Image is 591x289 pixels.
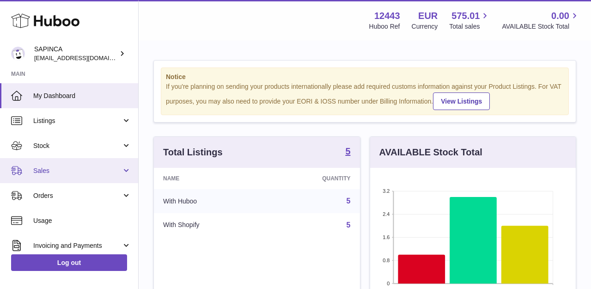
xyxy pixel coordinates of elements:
text: 0 [387,281,390,286]
span: Stock [33,141,122,150]
td: With Shopify [154,213,265,237]
div: Huboo Ref [369,22,400,31]
span: Total sales [449,22,490,31]
span: [EMAIL_ADDRESS][DOMAIN_NAME] [34,54,136,61]
span: 575.01 [451,10,480,22]
text: 0.8 [383,258,390,263]
div: If you're planning on sending your products internationally please add required customs informati... [166,82,564,110]
a: 0.00 AVAILABLE Stock Total [502,10,580,31]
a: 5 [347,197,351,205]
a: 5 [347,221,351,229]
th: Name [154,168,265,189]
strong: 12443 [374,10,400,22]
span: Sales [33,166,122,175]
span: My Dashboard [33,92,131,100]
th: Quantity [265,168,359,189]
strong: Notice [166,73,564,81]
span: Orders [33,191,122,200]
span: Usage [33,216,131,225]
h3: Total Listings [163,146,223,159]
img: info@sapinca.com [11,47,25,61]
span: 0.00 [551,10,569,22]
a: Log out [11,254,127,271]
text: 2.4 [383,211,390,217]
a: 575.01 Total sales [449,10,490,31]
td: With Huboo [154,189,265,213]
text: 3.2 [383,188,390,194]
span: AVAILABLE Stock Total [502,22,580,31]
a: 5 [345,147,350,158]
strong: 5 [345,147,350,156]
div: SAPINCA [34,45,117,62]
strong: EUR [418,10,438,22]
text: 1.6 [383,234,390,240]
span: Listings [33,117,122,125]
a: View Listings [433,92,490,110]
div: Currency [412,22,438,31]
h3: AVAILABLE Stock Total [379,146,482,159]
span: Invoicing and Payments [33,241,122,250]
